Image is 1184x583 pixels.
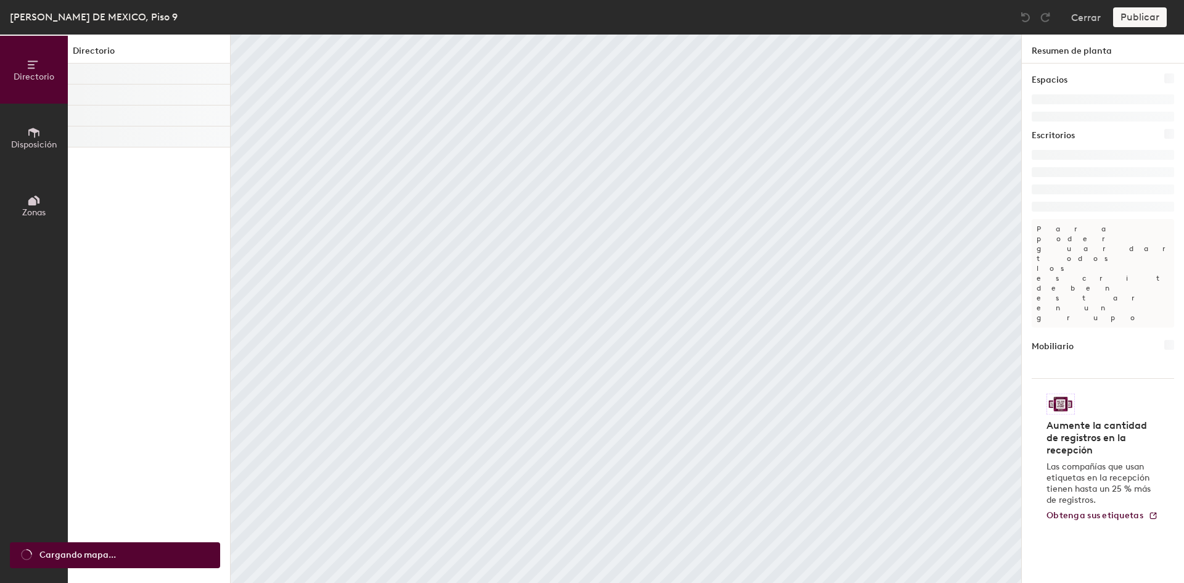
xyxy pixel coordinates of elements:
[14,72,54,82] span: Directorio
[10,9,178,25] div: [PERSON_NAME] DE MEXICO, Piso 9
[1032,73,1067,87] h1: Espacios
[22,207,46,218] span: Zonas
[11,139,57,150] span: Disposición
[231,35,1021,583] canvas: Map
[1032,219,1174,328] p: Para poder guardar, todos los escritorios deben estar en un grupo
[1071,7,1101,27] button: Cerrar
[1046,511,1158,521] a: Obtenga sus etiquetas
[1019,11,1032,23] img: Undo
[1032,340,1074,354] h1: Mobiliario
[1046,461,1152,506] p: Las compañías que usan etiquetas en la recepción tienen hasta un 25 % más de registros.
[1046,394,1075,415] img: Logotipo de etiqueta
[1046,510,1143,521] span: Obtenga sus etiquetas
[68,44,230,64] h1: Directorio
[1032,129,1075,143] h1: Escritorios
[1046,420,1152,457] h4: Aumente la cantidad de registros en la recepción
[1039,11,1051,23] img: Redo
[1022,35,1184,64] h1: Resumen de planta
[39,548,116,562] span: Cargando mapa...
